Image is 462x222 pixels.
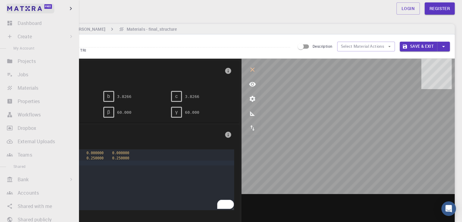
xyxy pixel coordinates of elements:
[313,44,332,49] span: Description
[30,26,178,33] nav: breadcrumb
[222,129,234,141] button: info
[107,94,110,99] span: b
[185,91,199,102] pre: 3.8266
[222,65,234,77] button: info
[44,149,234,210] div: To enrich screen reader interactions, please activate Accessibility in Grammarly extension settings
[175,94,178,99] span: c
[35,130,222,140] span: Basis
[117,91,132,102] pre: 3.8266
[70,26,105,33] h6: [PERSON_NAME]
[396,2,420,15] a: Login
[175,109,178,115] span: γ
[87,151,104,155] span: 0.000000
[337,42,395,51] button: Select Material Actions
[13,164,26,169] span: Shared
[87,156,104,160] span: 0.250000
[400,42,437,51] button: Save & Exit
[441,201,456,216] div: Open Intercom Messenger
[107,109,110,115] span: β
[13,46,34,50] span: My Account
[35,76,222,81] span: TRI
[80,48,88,53] span: TRI
[112,156,129,160] span: 0.250000
[185,107,199,118] pre: 60.000
[7,6,42,11] img: logo
[117,107,132,118] pre: 60.000
[35,66,222,76] span: Lattice
[425,2,455,15] a: Register
[112,151,129,155] span: 0.000000
[124,26,177,33] h6: Materials - final_structure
